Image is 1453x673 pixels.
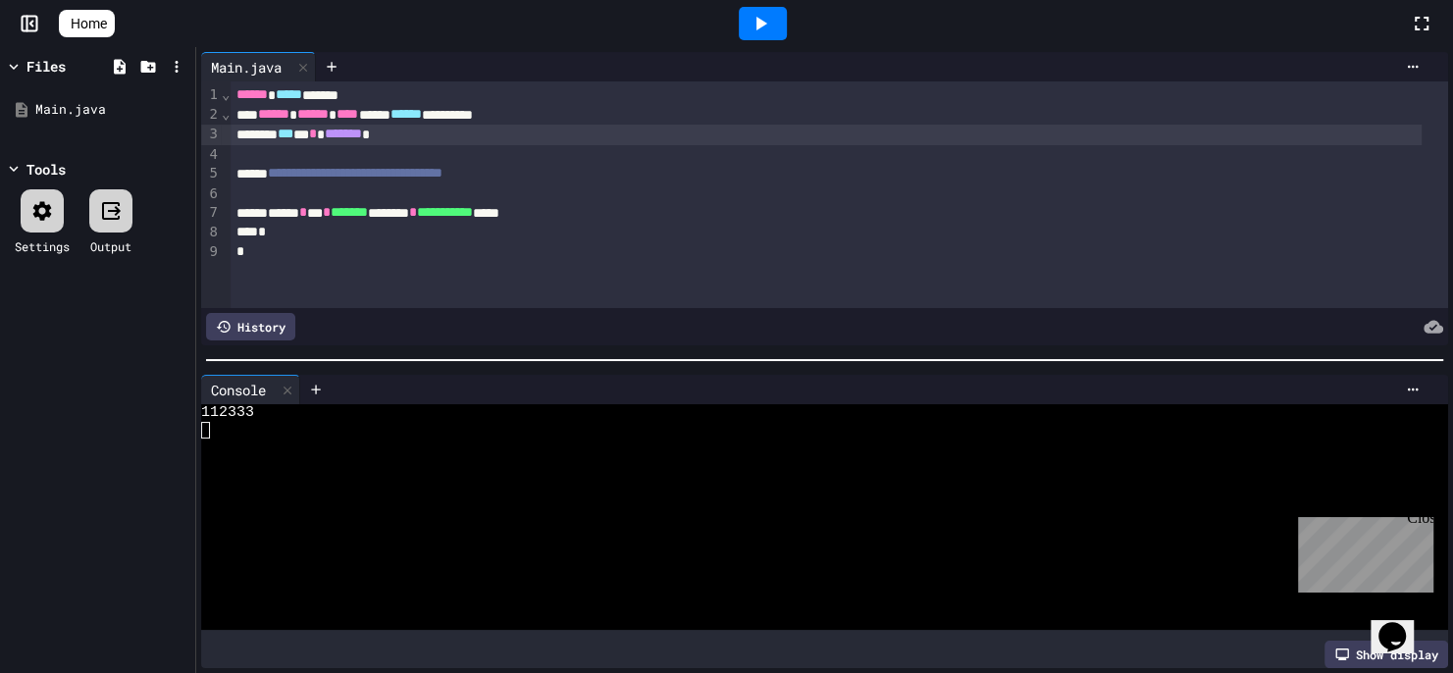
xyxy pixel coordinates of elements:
[90,237,131,255] div: Output
[35,100,188,120] div: Main.java
[201,184,221,204] div: 6
[201,145,221,165] div: 4
[1371,595,1433,653] iframe: chat widget
[1290,509,1433,593] iframe: chat widget
[201,57,291,78] div: Main.java
[201,85,221,105] div: 1
[201,164,221,183] div: 5
[206,313,295,340] div: History
[201,404,254,422] span: 112333
[221,106,231,122] span: Fold line
[201,203,221,223] div: 7
[1324,641,1448,668] div: Show display
[201,125,221,144] div: 3
[15,237,70,255] div: Settings
[71,14,107,33] span: Home
[201,105,221,125] div: 2
[201,375,300,404] div: Console
[201,223,221,242] div: 8
[8,8,135,125] div: Chat with us now!Close
[59,10,115,37] a: Home
[26,159,66,180] div: Tools
[201,380,276,400] div: Console
[26,56,66,77] div: Files
[201,242,221,262] div: 9
[201,52,316,81] div: Main.java
[221,86,231,102] span: Fold line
